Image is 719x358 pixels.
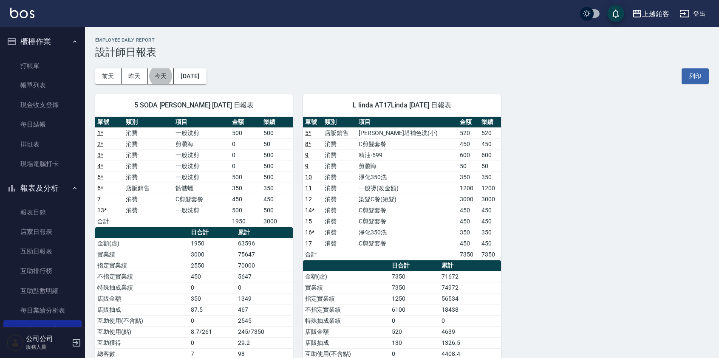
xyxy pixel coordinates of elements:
[439,260,501,271] th: 累計
[3,76,82,95] a: 帳單列表
[3,135,82,154] a: 排班表
[458,205,479,216] td: 450
[357,127,458,138] td: [PERSON_NAME]塔補色洗(小)
[479,149,501,161] td: 600
[95,46,709,58] h3: 設計師日報表
[97,196,101,203] a: 7
[439,326,501,337] td: 4639
[305,240,312,247] a: 17
[390,337,439,348] td: 130
[3,261,82,281] a: 互助排行榜
[95,238,189,249] td: 金額(虛)
[3,301,82,320] a: 每日業績分析表
[323,117,357,128] th: 類別
[676,6,709,22] button: 登出
[3,320,82,340] a: 設計師日報表
[357,227,458,238] td: 淨化350洗
[439,282,501,293] td: 74972
[458,249,479,260] td: 7350
[323,183,357,194] td: 消費
[124,161,173,172] td: 消費
[236,282,293,293] td: 0
[261,183,293,194] td: 350
[236,271,293,282] td: 5647
[303,282,390,293] td: 實業績
[124,205,173,216] td: 消費
[236,326,293,337] td: 245/7350
[479,117,501,128] th: 業績
[230,149,261,161] td: 0
[173,183,230,194] td: 骷髏蠟
[230,194,261,205] td: 450
[439,337,501,348] td: 1326.5
[261,172,293,183] td: 500
[303,293,390,304] td: 指定實業績
[230,138,261,149] td: 0
[189,238,236,249] td: 1950
[458,194,479,205] td: 3000
[189,227,236,238] th: 日合計
[95,117,124,128] th: 單號
[95,37,709,43] h2: Employee Daily Report
[230,183,261,194] td: 350
[357,216,458,227] td: C剪髮套餐
[642,8,669,19] div: 上越鉑客
[124,149,173,161] td: 消費
[230,216,261,227] td: 1950
[390,293,439,304] td: 1250
[173,127,230,138] td: 一般洗剪
[95,337,189,348] td: 互助獲得
[236,293,293,304] td: 1349
[95,260,189,271] td: 指定實業績
[305,185,312,192] a: 11
[479,127,501,138] td: 520
[95,282,189,293] td: 特殊抽成業績
[10,8,34,18] img: Logo
[323,216,357,227] td: 消費
[95,293,189,304] td: 店販金額
[261,194,293,205] td: 450
[3,31,82,53] button: 櫃檯作業
[230,127,261,138] td: 500
[357,138,458,149] td: C剪髮套餐
[3,115,82,134] a: 每日結帳
[357,149,458,161] td: 精油-599
[173,149,230,161] td: 一般洗剪
[95,315,189,326] td: 互助使用(不含點)
[323,238,357,249] td: 消費
[390,282,439,293] td: 7350
[174,68,206,84] button: [DATE]
[479,183,501,194] td: 1200
[303,304,390,315] td: 不指定實業績
[458,238,479,249] td: 450
[189,304,236,315] td: 87.5
[305,152,309,158] a: 9
[261,149,293,161] td: 500
[390,304,439,315] td: 6100
[303,337,390,348] td: 店販抽成
[95,271,189,282] td: 不指定實業績
[261,161,293,172] td: 500
[303,249,323,260] td: 合計
[323,138,357,149] td: 消費
[458,127,479,138] td: 520
[189,326,236,337] td: 8.7/261
[189,293,236,304] td: 350
[3,177,82,199] button: 報表及分析
[458,117,479,128] th: 金額
[3,242,82,261] a: 互助日報表
[323,227,357,238] td: 消費
[479,194,501,205] td: 3000
[357,117,458,128] th: 項目
[261,138,293,149] td: 50
[458,138,479,149] td: 450
[323,149,357,161] td: 消費
[3,203,82,222] a: 報表目錄
[439,293,501,304] td: 56534
[124,138,173,149] td: 消費
[189,249,236,260] td: 3000
[189,260,236,271] td: 2550
[390,315,439,326] td: 0
[236,337,293,348] td: 29.2
[479,138,501,149] td: 450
